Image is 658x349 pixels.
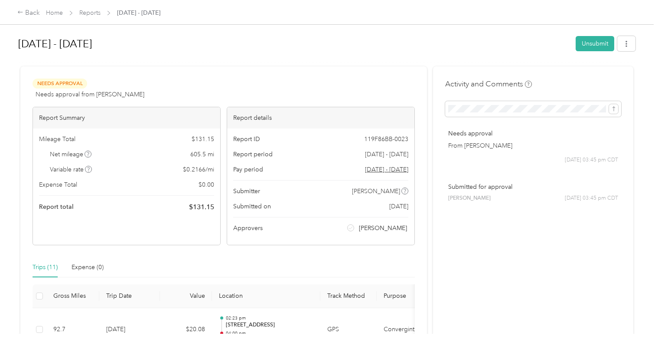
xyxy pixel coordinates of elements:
[365,165,408,174] span: Go to pay period
[320,284,377,308] th: Track Method
[17,8,40,18] div: Back
[445,79,532,89] h4: Activity and Comments
[565,156,618,164] span: [DATE] 03:45 pm CDT
[46,284,99,308] th: Gross Miles
[39,180,77,189] span: Expense Total
[233,150,273,159] span: Report period
[18,33,570,54] h1: Sep 1 - 30, 2025
[39,202,74,211] span: Report total
[227,107,414,128] div: Report details
[99,284,160,308] th: Trip Date
[233,202,271,211] span: Submitted on
[79,9,101,16] a: Reports
[50,150,92,159] span: Net mileage
[389,202,408,211] span: [DATE]
[183,165,214,174] span: $ 0.2166 / mi
[448,182,618,191] p: Submitted for approval
[364,135,408,144] span: 119F86BB-0023
[576,36,614,51] button: Unsubmit
[192,135,214,144] span: $ 131.15
[72,263,104,272] div: Expense (0)
[609,300,658,349] iframe: Everlance-gr Chat Button Frame
[189,202,214,212] span: $ 131.15
[39,135,75,144] span: Mileage Total
[33,107,220,128] div: Report Summary
[36,90,144,99] span: Needs approval from [PERSON_NAME]
[33,79,87,89] span: Needs Approval
[46,9,63,16] a: Home
[448,129,618,138] p: Needs approval
[190,150,214,159] span: 605.5 mi
[226,315,313,321] p: 02:23 pm
[226,330,313,336] p: 04:00 pm
[160,284,212,308] th: Value
[365,150,408,159] span: [DATE] - [DATE]
[199,180,214,189] span: $ 0.00
[233,135,260,144] span: Report ID
[448,194,491,202] span: [PERSON_NAME]
[565,194,618,202] span: [DATE] 03:45 pm CDT
[359,224,407,233] span: [PERSON_NAME]
[117,8,160,17] span: [DATE] - [DATE]
[33,263,58,272] div: Trips (11)
[212,284,320,308] th: Location
[233,165,263,174] span: Pay period
[226,321,313,329] p: [STREET_ADDRESS]
[448,141,618,150] p: From [PERSON_NAME]
[233,224,263,233] span: Approvers
[377,284,442,308] th: Purpose
[352,187,400,196] span: [PERSON_NAME]
[50,165,92,174] span: Variable rate
[233,187,260,196] span: Submitter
